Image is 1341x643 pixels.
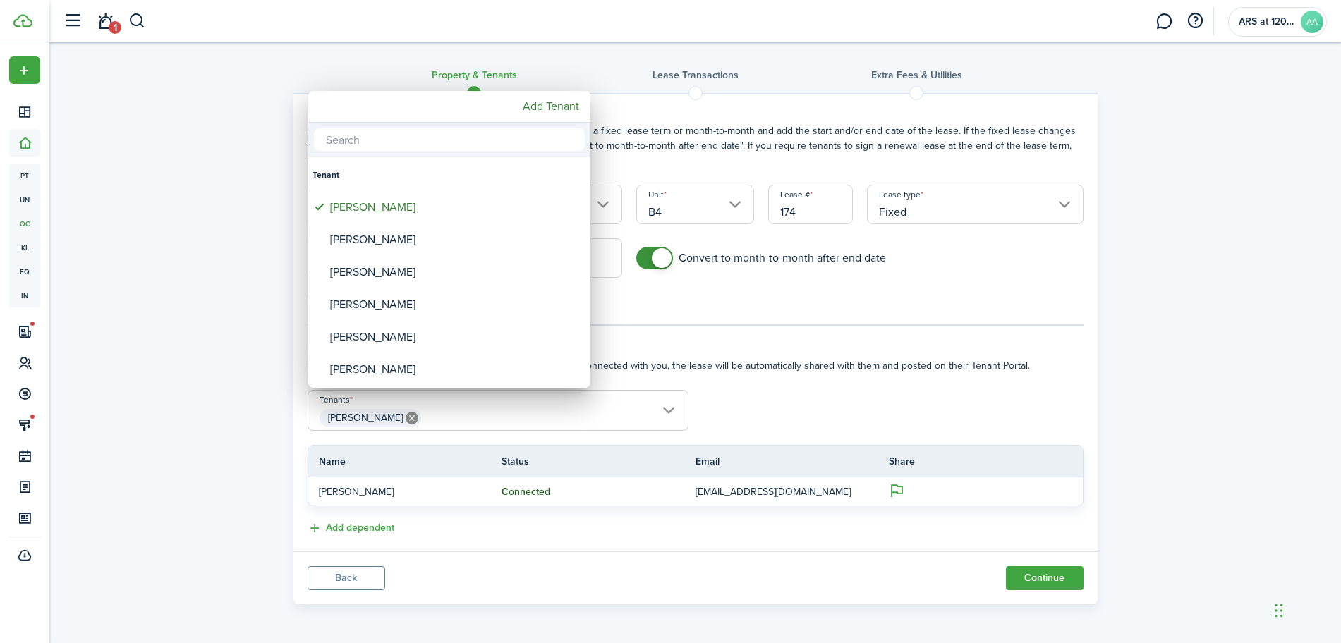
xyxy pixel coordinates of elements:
div: [PERSON_NAME] [330,223,580,256]
div: Tenant [313,159,586,191]
div: [PERSON_NAME] [330,256,580,288]
div: [PERSON_NAME] [330,191,580,223]
div: [PERSON_NAME] [330,353,580,386]
mbsc-button: Add Tenant [517,94,585,119]
div: [PERSON_NAME] [330,321,580,353]
input: Search [314,128,585,151]
div: [PERSON_NAME] [330,288,580,321]
mbsc-wheel: Tenants [308,157,590,388]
